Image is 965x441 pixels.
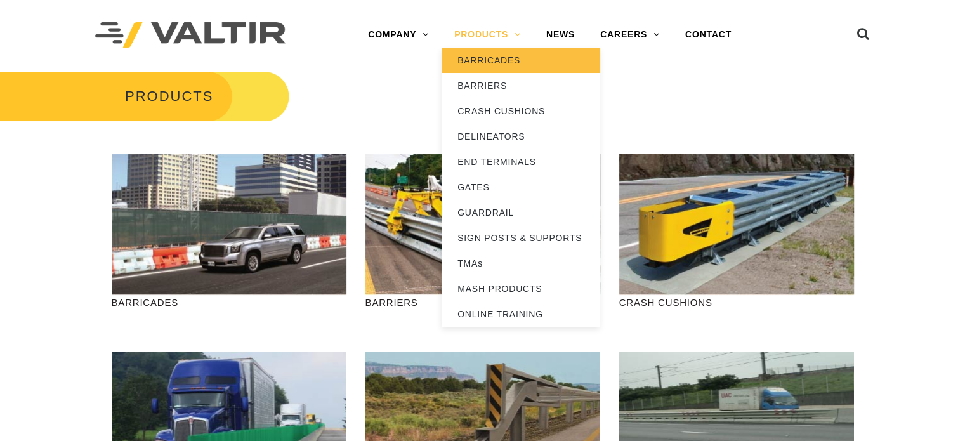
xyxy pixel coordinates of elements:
a: TMAs [442,251,600,276]
a: CONTACT [673,22,744,48]
a: NEWS [534,22,588,48]
a: ONLINE TRAINING [442,301,600,327]
img: Valtir [95,22,286,48]
p: BARRICADES [112,295,346,310]
a: SIGN POSTS & SUPPORTS [442,225,600,251]
a: MASH PRODUCTS [442,276,600,301]
a: GUARDRAIL [442,200,600,225]
a: COMPANY [355,22,442,48]
a: GATES [442,174,600,200]
p: BARRIERS [365,295,600,310]
a: DELINEATORS [442,124,600,149]
a: CAREERS [588,22,673,48]
a: CRASH CUSHIONS [442,98,600,124]
a: BARRICADES [442,48,600,73]
a: BARRIERS [442,73,600,98]
a: END TERMINALS [442,149,600,174]
p: CRASH CUSHIONS [619,295,854,310]
a: PRODUCTS [442,22,534,48]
